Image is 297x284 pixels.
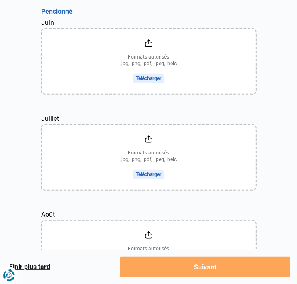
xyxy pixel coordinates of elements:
[7,262,53,272] button: Finir plus tard
[42,114,59,124] label: Juillet
[120,257,290,277] button: Suivant
[42,18,54,28] label: Juin
[42,7,256,16] h3: Pensionné
[42,210,55,220] label: Août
